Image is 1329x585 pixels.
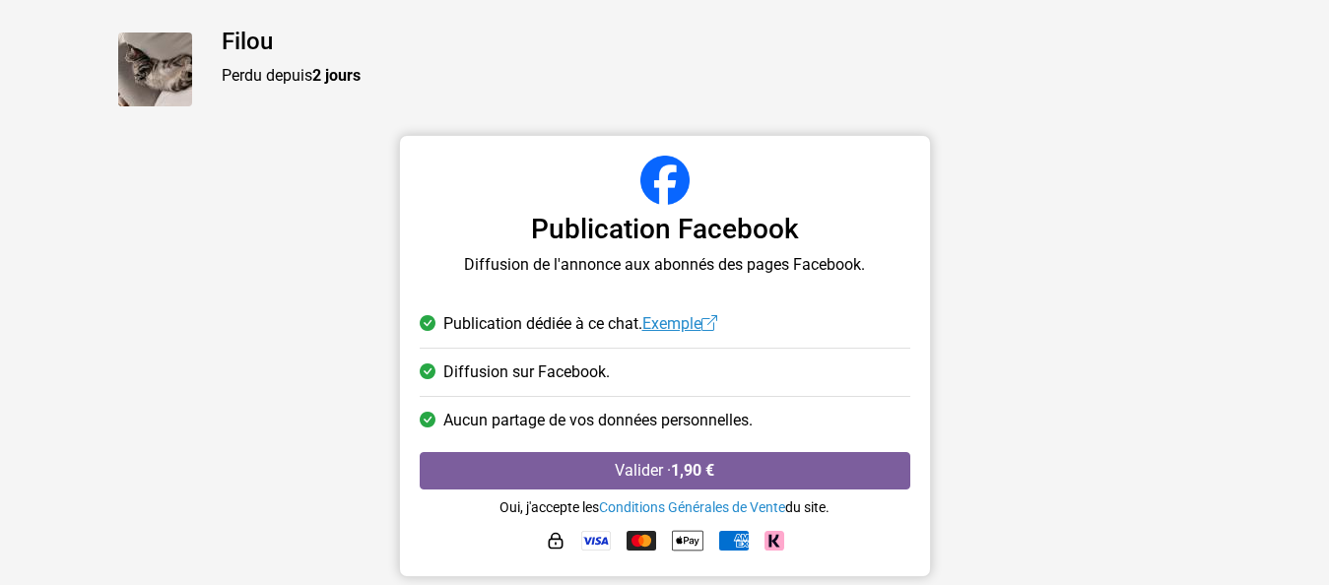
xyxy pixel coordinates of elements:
[671,461,714,480] strong: 1,90 €
[719,531,749,551] img: American Express
[420,253,910,277] p: Diffusion de l'annonce aux abonnés des pages Facebook.
[642,314,717,333] a: Exemple
[764,531,784,551] img: Klarna
[443,409,753,432] span: Aucun partage de vos données personnelles.
[222,28,1212,56] h4: Filou
[672,525,703,556] img: Apple Pay
[420,452,910,489] button: Valider ·1,90 €
[546,531,565,551] img: HTTPS : paiement sécurisé
[499,499,830,515] small: Oui, j'accepte les du site.
[312,66,361,85] strong: 2 jours
[627,531,656,551] img: Mastercard
[443,312,717,336] span: Publication dédiée à ce chat.
[222,64,1212,88] p: Perdu depuis
[443,360,610,384] span: Diffusion sur Facebook.
[420,213,910,246] h3: Publication Facebook
[599,499,785,515] a: Conditions Générales de Vente
[581,531,611,551] img: Visa
[640,156,690,205] img: Facebook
